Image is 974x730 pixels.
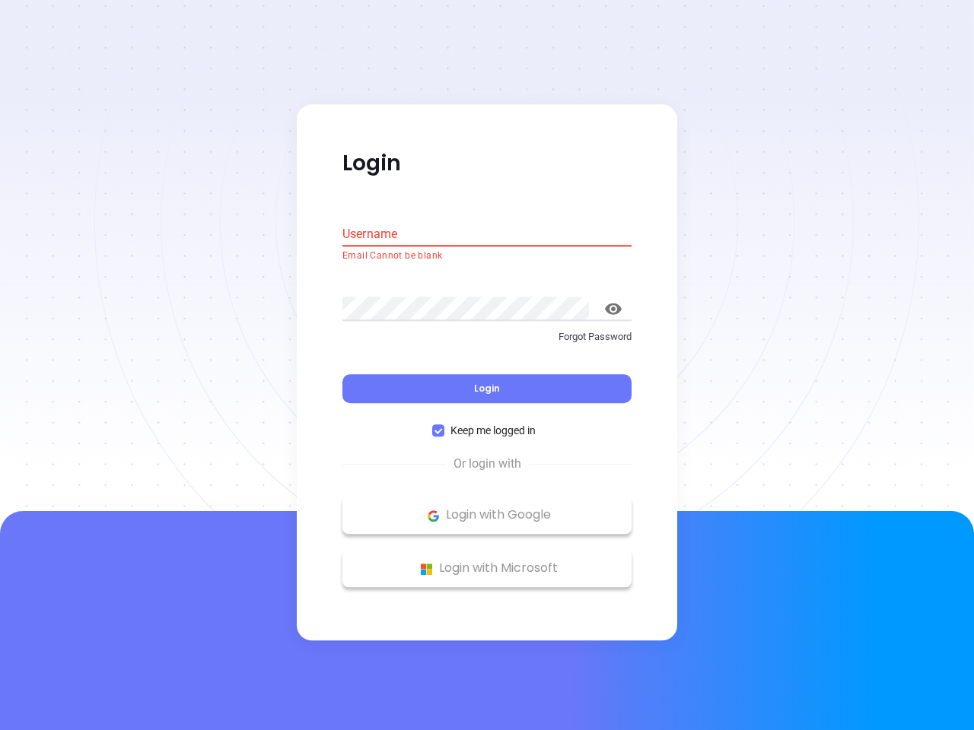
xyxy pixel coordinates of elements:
span: Or login with [446,455,529,474]
button: Microsoft Logo Login with Microsoft [342,550,632,588]
img: Microsoft Logo [417,560,436,579]
p: Login [342,150,632,177]
p: Email Cannot be blank [342,249,632,264]
img: Google Logo [424,506,443,525]
p: Forgot Password [342,329,632,344]
a: Forgot Password [342,329,632,357]
span: Login [474,382,500,395]
button: Login [342,375,632,404]
span: Keep me logged in [444,423,542,440]
p: Login with Microsoft [350,557,624,580]
p: Login with Google [350,504,624,527]
button: Google Logo Login with Google [342,497,632,535]
button: toggle password visibility [595,290,632,327]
